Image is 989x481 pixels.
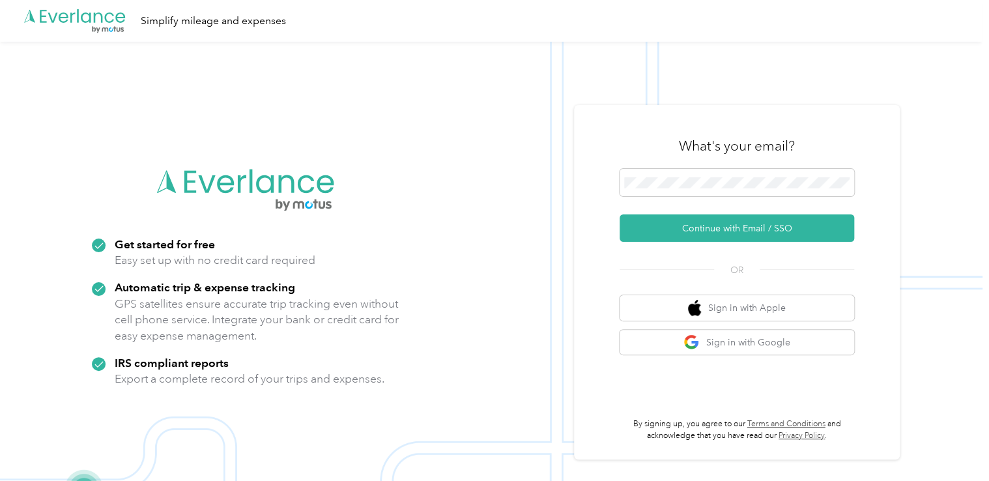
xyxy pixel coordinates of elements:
strong: IRS compliant reports [115,356,229,370]
p: Export a complete record of your trips and expenses. [115,371,384,387]
div: Simplify mileage and expenses [141,13,286,29]
a: Terms and Conditions [747,419,825,429]
button: apple logoSign in with Apple [620,295,854,321]
a: Privacy Policy [779,431,825,441]
p: By signing up, you agree to our and acknowledge that you have read our . [620,418,854,441]
h3: What's your email? [679,137,795,155]
span: OR [714,263,760,277]
strong: Get started for free [115,237,215,251]
p: Easy set up with no credit card required [115,252,315,269]
strong: Automatic trip & expense tracking [115,280,295,294]
img: apple logo [688,300,701,316]
img: google logo [683,334,700,351]
button: Continue with Email / SSO [620,214,854,242]
button: google logoSign in with Google [620,330,854,355]
p: GPS satellites ensure accurate trip tracking even without cell phone service. Integrate your bank... [115,296,399,344]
